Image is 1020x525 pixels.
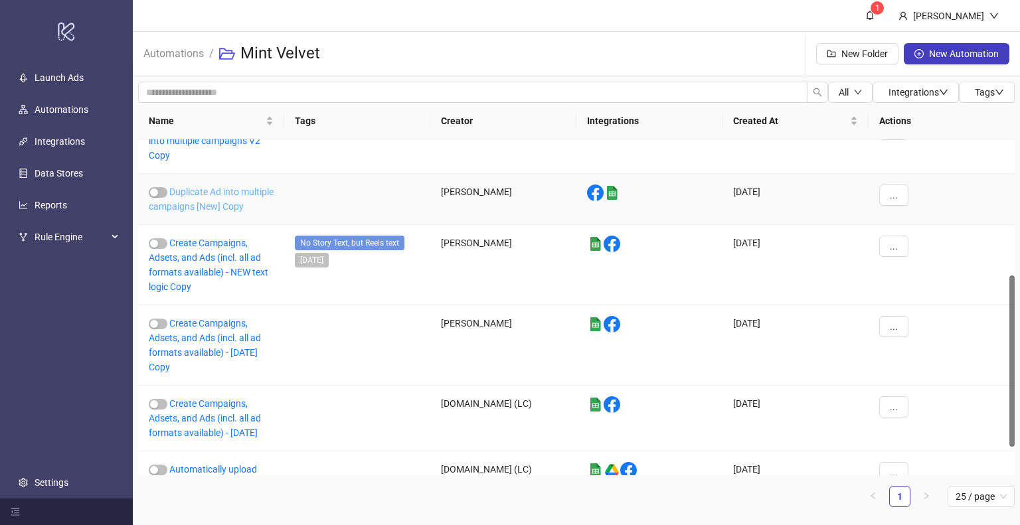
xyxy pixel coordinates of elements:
span: ... [890,321,898,332]
a: Duplicate Ad into multiple campaigns [New] Copy [149,187,274,212]
div: [DATE] [722,108,869,174]
span: down [989,11,999,21]
a: Create Campaigns, Adsets, and Ads (incl. all ad formats available) - [DATE] [149,398,261,438]
li: / [209,33,214,75]
a: Data Stores [35,168,83,179]
span: Rule Engine [35,224,108,250]
span: down [939,88,948,97]
span: Tags [975,87,1004,98]
button: New Folder [816,43,898,64]
button: ... [879,236,908,257]
button: ... [879,185,908,206]
button: New Automation [904,43,1009,64]
span: folder-open [219,46,235,62]
div: [PERSON_NAME] [430,225,576,305]
button: Alldown [828,82,873,103]
li: 1 [889,486,910,507]
a: Create Campaigns, Adsets, and Ads (incl. all ad formats available) - [DATE] Copy [149,318,261,372]
span: fork [19,232,28,242]
div: [PERSON_NAME] [430,174,576,225]
span: ... [890,467,898,478]
div: [PERSON_NAME] [430,108,576,174]
a: Create Campaigns, Adsets, and Ads (incl. all ad formats available) - NEW text logic Copy [149,238,268,292]
button: ... [879,316,908,337]
span: search [813,88,822,97]
div: [DATE] [722,386,869,451]
span: right [922,492,930,500]
li: Next Page [916,486,937,507]
th: Tags [284,103,430,139]
th: Creator [430,103,576,139]
a: Automatically upload new assets (GDrive) [149,464,257,489]
span: All [839,87,849,98]
div: [DATE] [722,305,869,386]
li: Previous Page [863,486,884,507]
a: Integrations [35,136,85,147]
div: [DOMAIN_NAME] (LC) [430,386,576,451]
th: Integrations [576,103,722,139]
span: No Story Text, but Reels text [295,236,404,250]
span: plus-circle [914,49,924,58]
div: Page Size [948,486,1015,507]
button: ... [879,462,908,483]
a: Automations [141,45,207,60]
a: Reports [35,200,67,210]
span: New Folder [841,48,888,59]
button: Integrationsdown [873,82,959,103]
span: Created At [733,113,847,128]
div: [DATE] [722,451,869,502]
span: down [854,88,862,96]
span: ... [890,190,898,200]
button: right [916,486,937,507]
div: [DOMAIN_NAME] (LC) [430,451,576,502]
a: MV - Meta - Duplicate Ad into multiple campaigns V2 Copy [149,121,270,161]
a: Automations [35,104,88,115]
button: Tagsdown [959,82,1015,103]
span: Integrations [889,87,948,98]
div: [PERSON_NAME] [908,9,989,23]
span: ... [890,402,898,412]
span: down [995,88,1004,97]
span: user [898,11,908,21]
sup: 1 [871,1,884,15]
th: Actions [869,103,1015,139]
a: 1 [890,487,910,506]
span: 2024-02-08 [295,253,329,267]
span: folder-add [827,49,836,58]
span: bell [865,11,875,20]
span: menu-fold [11,507,20,516]
span: 25 / page [956,487,1007,506]
button: left [863,486,884,507]
a: Settings [35,477,68,488]
span: Name [149,113,263,128]
h3: Mint Velvet [240,43,320,64]
span: 1 [875,3,880,13]
span: ... [890,241,898,252]
button: ... [879,396,908,417]
span: left [869,492,877,500]
span: New Automation [929,48,999,59]
a: Launch Ads [35,72,84,83]
th: Created At [722,103,869,139]
div: [DATE] [722,174,869,225]
div: [PERSON_NAME] [430,305,576,386]
div: [DATE] [722,225,869,305]
th: Name [138,103,284,139]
